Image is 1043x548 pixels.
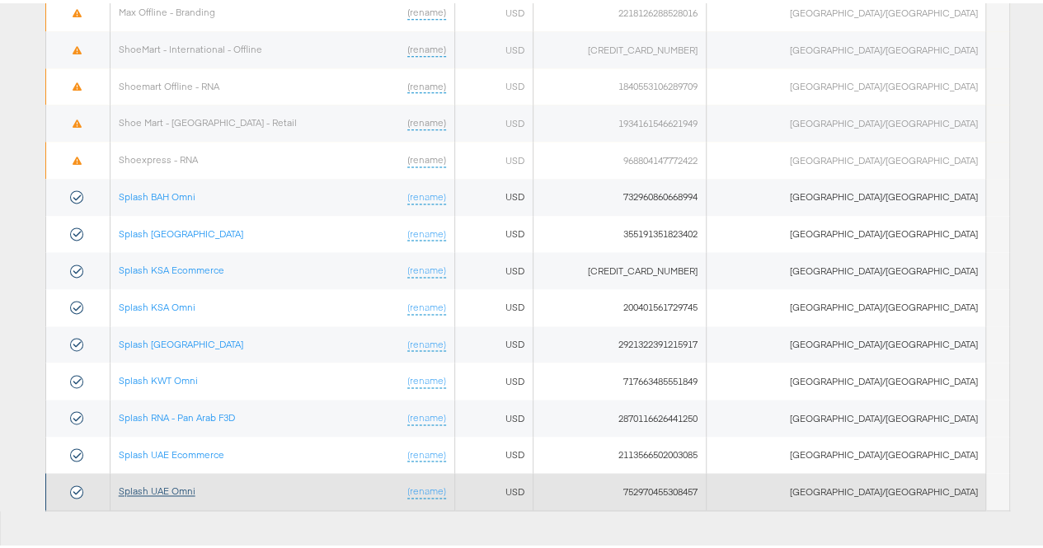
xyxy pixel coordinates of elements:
td: USD [454,433,533,471]
a: Splash [GEOGRAPHIC_DATA] [119,224,243,237]
a: Splash UAE Omni [119,481,195,494]
a: Shoexpress - RNA [119,150,198,162]
a: Splash [GEOGRAPHIC_DATA] [119,335,243,347]
td: [GEOGRAPHIC_DATA]/[GEOGRAPHIC_DATA] [707,138,986,176]
td: [GEOGRAPHIC_DATA]/[GEOGRAPHIC_DATA] [707,28,986,65]
td: [GEOGRAPHIC_DATA]/[GEOGRAPHIC_DATA] [707,213,986,250]
a: (rename) [407,187,446,201]
td: 2870116626441250 [533,396,707,433]
td: 752970455308457 [533,470,707,507]
td: 968804147772422 [533,138,707,176]
td: [GEOGRAPHIC_DATA]/[GEOGRAPHIC_DATA] [707,65,986,102]
a: (rename) [407,40,446,54]
a: Shoemart Offline - RNA [119,77,219,89]
a: Splash BAH Omni [119,187,195,199]
a: Splash KWT Omni [119,371,198,383]
a: (rename) [407,2,446,16]
td: [GEOGRAPHIC_DATA]/[GEOGRAPHIC_DATA] [707,396,986,433]
a: Shoe Mart - [GEOGRAPHIC_DATA] - Retail [119,113,297,125]
a: (rename) [407,224,446,238]
a: Splash KSA Ecommerce [119,260,224,273]
td: [GEOGRAPHIC_DATA]/[GEOGRAPHIC_DATA] [707,286,986,323]
td: 2921322391215917 [533,323,707,360]
td: USD [454,286,533,323]
a: (rename) [407,297,446,311]
td: [CREDIT_CARD_NUMBER] [533,249,707,286]
a: (rename) [407,150,446,164]
a: Max Offline - Branding [119,2,215,15]
a: (rename) [407,445,446,459]
td: 717663485551849 [533,359,707,396]
td: USD [454,28,533,65]
a: Splash RNA - Pan Arab F3D [119,408,235,420]
a: (rename) [407,481,446,495]
a: (rename) [407,113,446,127]
td: [GEOGRAPHIC_DATA]/[GEOGRAPHIC_DATA] [707,249,986,286]
td: USD [454,213,533,250]
td: [GEOGRAPHIC_DATA]/[GEOGRAPHIC_DATA] [707,470,986,507]
td: [GEOGRAPHIC_DATA]/[GEOGRAPHIC_DATA] [707,101,986,138]
a: (rename) [407,408,446,422]
td: USD [454,249,533,286]
td: USD [454,138,533,176]
td: USD [454,323,533,360]
a: Splash UAE Ecommerce [119,445,224,457]
td: USD [454,101,533,138]
a: ShoeMart - International - Offline [119,40,262,52]
td: 355191351823402 [533,213,707,250]
a: Splash KSA Omni [119,297,195,310]
td: [GEOGRAPHIC_DATA]/[GEOGRAPHIC_DATA] [707,176,986,213]
td: 2113566502003085 [533,433,707,471]
td: 1934161546621949 [533,101,707,138]
td: [GEOGRAPHIC_DATA]/[GEOGRAPHIC_DATA] [707,433,986,471]
a: (rename) [407,335,446,349]
td: [CREDIT_CARD_NUMBER] [533,28,707,65]
a: (rename) [407,260,446,274]
td: USD [454,359,533,396]
a: (rename) [407,371,446,385]
td: 732960860668994 [533,176,707,213]
td: USD [454,396,533,433]
td: USD [454,176,533,213]
a: (rename) [407,77,446,91]
td: USD [454,65,533,102]
td: [GEOGRAPHIC_DATA]/[GEOGRAPHIC_DATA] [707,359,986,396]
td: 200401561729745 [533,286,707,323]
td: USD [454,470,533,507]
td: [GEOGRAPHIC_DATA]/[GEOGRAPHIC_DATA] [707,323,986,360]
td: 1840553106289709 [533,65,707,102]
